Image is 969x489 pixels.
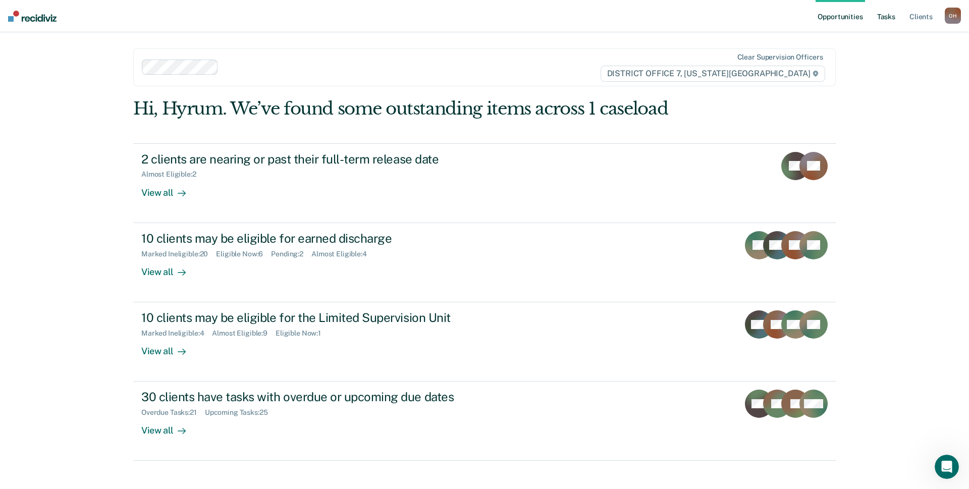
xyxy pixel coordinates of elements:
[141,258,198,278] div: View all
[141,231,496,246] div: 10 clients may be eligible for earned discharge
[737,53,823,62] div: Clear supervision officers
[212,329,276,338] div: Almost Eligible : 9
[141,408,205,417] div: Overdue Tasks : 21
[141,338,198,357] div: View all
[601,66,825,82] span: DISTRICT OFFICE 7, [US_STATE][GEOGRAPHIC_DATA]
[133,223,836,302] a: 10 clients may be eligible for earned dischargeMarked Ineligible:20Eligible Now:6Pending:2Almost ...
[945,8,961,24] button: OH
[205,408,276,417] div: Upcoming Tasks : 25
[133,382,836,461] a: 30 clients have tasks with overdue or upcoming due datesOverdue Tasks:21Upcoming Tasks:25View all
[141,152,496,167] div: 2 clients are nearing or past their full-term release date
[276,329,329,338] div: Eligible Now : 1
[8,11,57,22] img: Recidiviz
[133,98,695,119] div: Hi, Hyrum. We’ve found some outstanding items across 1 caseload
[141,250,216,258] div: Marked Ineligible : 20
[311,250,375,258] div: Almost Eligible : 4
[141,170,204,179] div: Almost Eligible : 2
[141,329,212,338] div: Marked Ineligible : 4
[141,390,496,404] div: 30 clients have tasks with overdue or upcoming due dates
[133,302,836,382] a: 10 clients may be eligible for the Limited Supervision UnitMarked Ineligible:4Almost Eligible:9El...
[945,8,961,24] div: O H
[141,179,198,198] div: View all
[935,455,959,479] iframe: Intercom live chat
[271,250,311,258] div: Pending : 2
[141,310,496,325] div: 10 clients may be eligible for the Limited Supervision Unit
[133,143,836,223] a: 2 clients are nearing or past their full-term release dateAlmost Eligible:2View all
[141,417,198,437] div: View all
[216,250,271,258] div: Eligible Now : 6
